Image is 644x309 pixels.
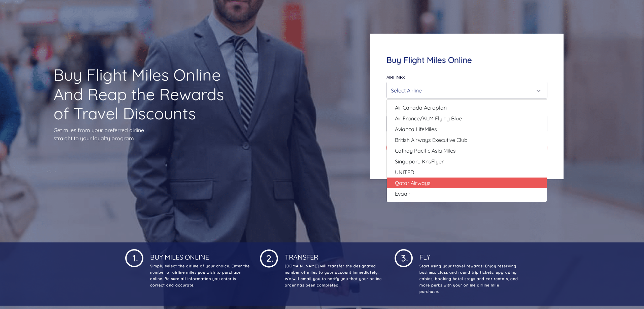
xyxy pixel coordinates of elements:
[149,263,250,288] p: Simply select the airline of your choice. Enter the number of airline miles you wish to purchase ...
[395,125,437,133] span: Avianca LifeMiles
[395,114,462,122] span: Air France/KLM Flying Blue
[395,104,447,112] span: Air Canada Aeroplan
[418,263,519,295] p: Start using your travel rewards! Enjoy reserving business class and round trip tickets, upgrading...
[386,75,405,80] label: Airlines
[395,157,444,165] span: Singapore KrisFlyer
[260,248,278,268] img: 1
[54,65,236,123] h1: Buy Flight Miles Online And Reap the Rewards of Travel Discounts
[386,82,547,99] button: Select Airline
[149,248,250,261] h4: Buy Miles Online
[391,84,539,97] div: Select Airline
[125,248,143,267] img: 1
[395,248,413,267] img: 1
[386,55,547,65] h4: Buy Flight Miles Online
[283,263,384,288] p: [DOMAIN_NAME] will transfer the designated number of miles to your account immediately. We will e...
[395,179,431,187] span: Qatar Airways
[418,248,519,261] h4: Fly
[54,126,236,142] p: Get miles from your preferred airline straight to your loyalty program
[395,190,410,198] span: Evaair
[395,168,414,176] span: UNITED
[395,147,456,155] span: Cathay Pacific Asia Miles
[283,248,384,261] h4: Transfer
[395,136,468,144] span: British Airways Executive Club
